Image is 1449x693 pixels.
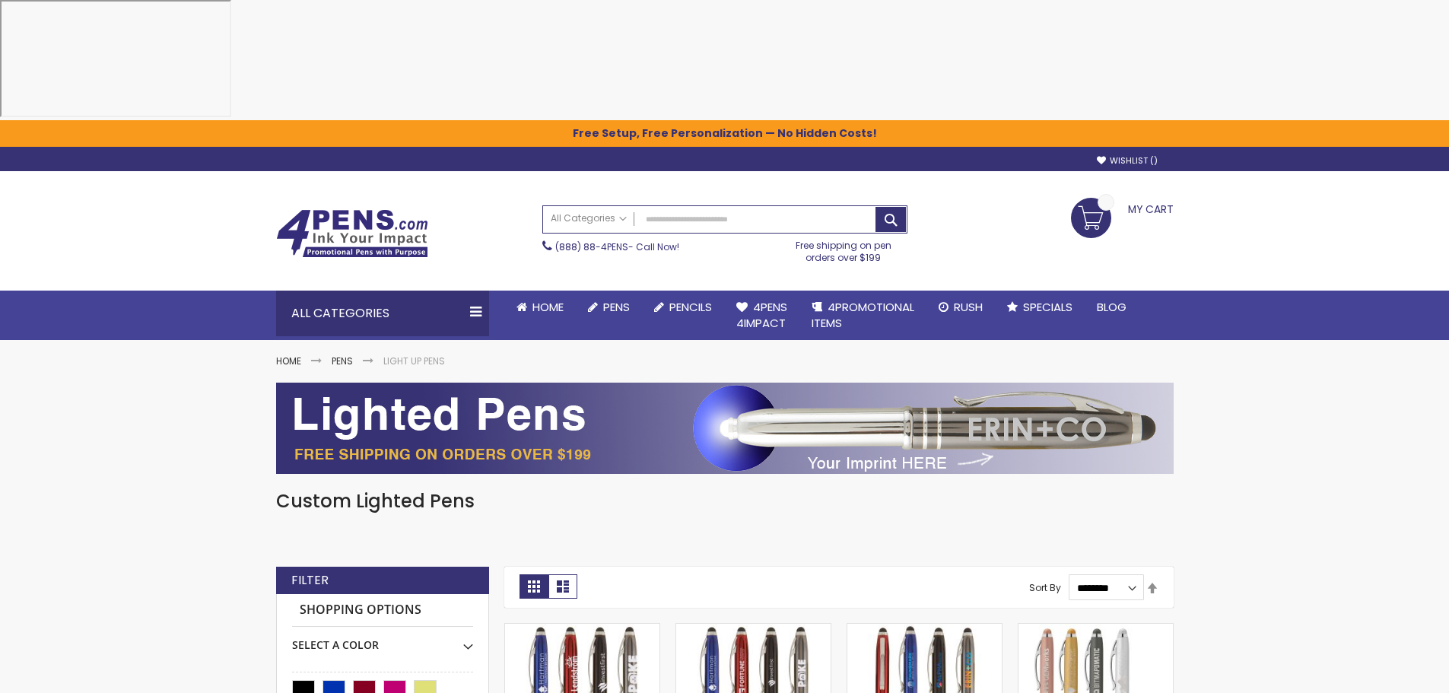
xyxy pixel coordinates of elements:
img: 4Pens Custom Pens and Promotional Products [276,209,428,258]
a: 4Pens4impact [724,291,799,340]
span: 4Pens 4impact [736,299,787,330]
span: 4PROMOTIONAL ITEMS [812,299,914,330]
a: All Categories [543,206,634,231]
a: Vivano Duo Pen with Stylus - Standard Laser [676,623,831,636]
a: (888) 88-4PENS [555,240,628,253]
a: Blog [1085,291,1139,324]
a: Specials [995,291,1085,324]
span: Pens [603,299,630,315]
a: Pencils [642,291,724,324]
label: Sort By [1029,581,1061,594]
span: Specials [1023,299,1072,315]
span: All Categories [551,212,627,224]
a: Wishlist [1097,155,1158,167]
a: Vivano Duo Pen with Stylus - ColorJet [847,623,1002,636]
img: Light Up Pens [276,383,1174,474]
div: Free shipping on pen orders over $199 [780,234,907,264]
span: Rush [954,299,983,315]
a: 4PROMOTIONALITEMS [799,291,926,340]
a: Home [276,354,301,367]
a: Pens [332,354,353,367]
a: Vivano Duo Pen with Stylus - LaserMax [505,623,659,636]
span: Home [532,299,564,315]
a: Rush [926,291,995,324]
strong: Shopping Options [292,594,473,627]
span: Blog [1097,299,1126,315]
span: - Call Now! [555,240,679,253]
strong: Light Up Pens [383,354,445,367]
span: Free Setup, Free Personalization — No Hidden Costs! [573,118,877,141]
strong: Grid [520,574,548,599]
a: Home [504,291,576,324]
a: Pens [576,291,642,324]
div: All Categories [276,291,489,336]
a: Vivano Softy Metallic Pen with LED Light and Stylus - Laser Engraved [1018,623,1173,636]
div: Select A Color [292,627,473,653]
strong: Filter [291,572,329,589]
span: Pencils [669,299,712,315]
h1: Custom Lighted Pens [276,489,1174,513]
